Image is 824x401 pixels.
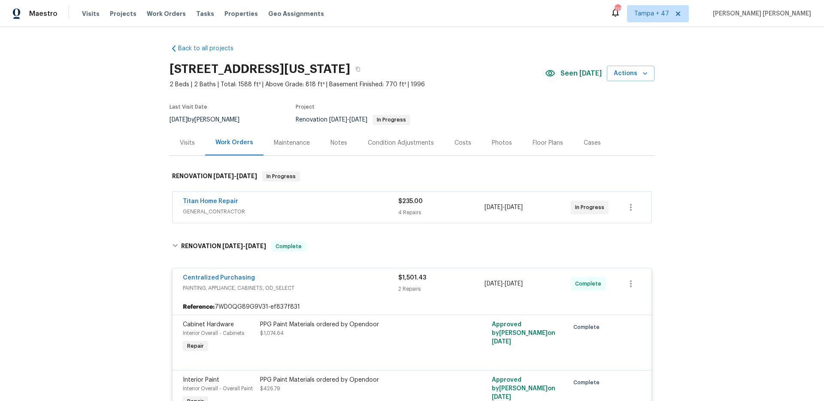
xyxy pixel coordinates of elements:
[260,331,284,336] span: $1,074.64
[709,9,811,18] span: [PERSON_NAME] [PERSON_NAME]
[29,9,58,18] span: Maestro
[183,322,234,328] span: Cabinet Hardware
[329,117,367,123] span: -
[263,172,299,181] span: In Progress
[492,339,511,345] span: [DATE]
[183,284,398,292] span: PAINTING, APPLIANCE, CABINETS, OD_SELECT
[485,203,523,212] span: -
[575,279,605,288] span: Complete
[614,68,648,79] span: Actions
[170,163,654,190] div: RENOVATION [DATE]-[DATE]In Progress
[575,203,608,212] span: In Progress
[560,69,602,78] span: Seen [DATE]
[170,233,654,260] div: RENOVATION [DATE]-[DATE]Complete
[260,386,280,391] span: $426.79
[349,117,367,123] span: [DATE]
[184,342,207,350] span: Repair
[573,323,603,331] span: Complete
[110,9,136,18] span: Projects
[170,44,252,53] a: Back to all projects
[147,9,186,18] span: Work Orders
[398,285,485,293] div: 2 Repairs
[607,66,654,82] button: Actions
[180,139,195,147] div: Visits
[183,303,215,311] b: Reference:
[373,117,409,122] span: In Progress
[485,281,503,287] span: [DATE]
[183,198,238,204] a: Titan Home Repair
[272,242,305,251] span: Complete
[274,139,310,147] div: Maintenance
[485,204,503,210] span: [DATE]
[183,386,253,391] span: Interior Overall - Overall Paint
[268,9,324,18] span: Geo Assignments
[350,61,366,77] button: Copy Address
[573,378,603,387] span: Complete
[196,11,214,17] span: Tasks
[492,139,512,147] div: Photos
[634,9,669,18] span: Tampa + 47
[492,377,555,400] span: Approved by [PERSON_NAME] on
[398,208,485,217] div: 4 Repairs
[485,279,523,288] span: -
[236,173,257,179] span: [DATE]
[224,9,258,18] span: Properties
[296,104,315,109] span: Project
[170,65,350,73] h2: [STREET_ADDRESS][US_STATE]
[82,9,100,18] span: Visits
[222,243,266,249] span: -
[170,117,188,123] span: [DATE]
[170,115,250,125] div: by [PERSON_NAME]
[181,241,266,252] h6: RENOVATION
[584,139,601,147] div: Cases
[533,139,563,147] div: Floor Plans
[505,204,523,210] span: [DATE]
[183,207,398,216] span: GENERAL_CONTRACTOR
[368,139,434,147] div: Condition Adjustments
[222,243,243,249] span: [DATE]
[173,299,651,315] div: 7WD0QG89G9V31-ef837f831
[172,171,257,182] h6: RENOVATION
[398,198,423,204] span: $235.00
[492,322,555,345] span: Approved by [PERSON_NAME] on
[213,173,257,179] span: -
[615,5,621,14] div: 715
[170,80,545,89] span: 2 Beds | 2 Baths | Total: 1588 ft² | Above Grade: 818 ft² | Basement Finished: 770 ft² | 1996
[183,275,255,281] a: Centralized Purchasing
[245,243,266,249] span: [DATE]
[454,139,471,147] div: Costs
[296,117,410,123] span: Renovation
[183,377,219,383] span: Interior Paint
[183,331,244,336] span: Interior Overall - Cabinets
[330,139,347,147] div: Notes
[170,104,207,109] span: Last Visit Date
[398,275,426,281] span: $1,501.43
[215,138,253,147] div: Work Orders
[329,117,347,123] span: [DATE]
[260,320,448,329] div: PPG Paint Materials ordered by Opendoor
[213,173,234,179] span: [DATE]
[492,394,511,400] span: [DATE]
[505,281,523,287] span: [DATE]
[260,376,448,384] div: PPG Paint Materials ordered by Opendoor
